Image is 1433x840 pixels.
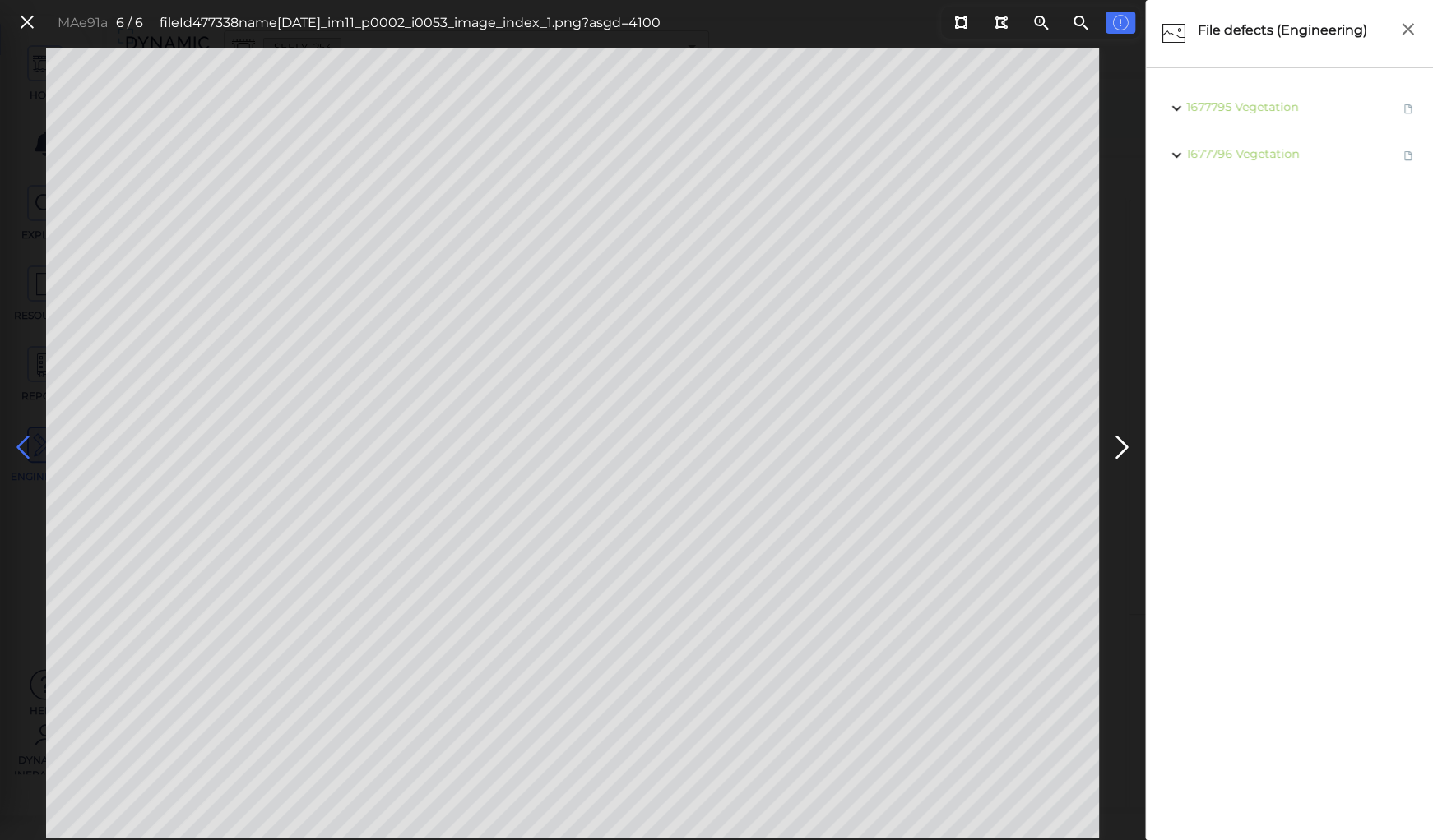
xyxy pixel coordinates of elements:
div: 1677796 Vegetation [1154,132,1425,178]
div: 1677795 Vegetation [1154,85,1425,132]
div: fileId 477338 name [DATE]_im11_p0002_i0053_image_index_1.png?asgd=4100 [160,13,661,33]
div: MAe91a [58,13,108,33]
span: 1677795 [1186,99,1231,114]
div: 6 / 6 [116,13,143,33]
span: Vegetation [1235,99,1298,114]
div: File defects (Engineering) [1194,16,1389,51]
span: Vegetation [1236,146,1299,161]
iframe: Chat [1363,766,1421,828]
span: 1677796 [1186,146,1232,161]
